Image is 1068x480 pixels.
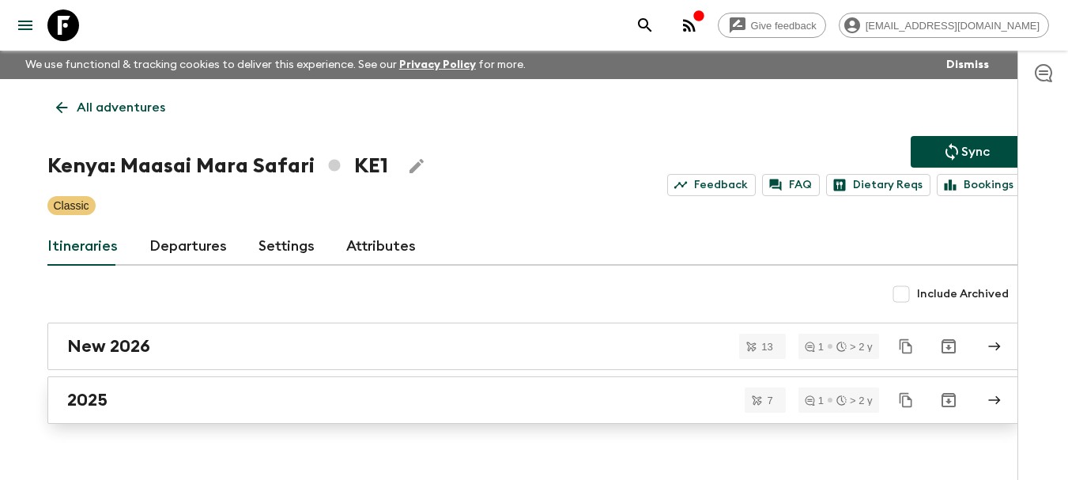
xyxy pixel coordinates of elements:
a: Dietary Reqs [826,174,930,196]
h2: 2025 [67,390,108,410]
a: New 2026 [47,323,1021,370]
p: Sync [961,142,990,161]
button: Edit Adventure Title [401,150,432,182]
span: Include Archived [917,286,1009,302]
a: Settings [259,228,315,266]
a: Feedback [667,174,756,196]
h1: Kenya: Maasai Mara Safari KE1 [47,150,388,182]
span: Give feedback [742,20,825,32]
button: menu [9,9,41,41]
button: Dismiss [942,54,993,76]
a: Departures [149,228,227,266]
div: 1 [805,342,824,352]
button: Sync adventure departures to the booking engine [911,136,1021,168]
a: All adventures [47,92,174,123]
div: > 2 y [836,342,873,352]
button: Archive [933,384,964,416]
a: Itineraries [47,228,118,266]
div: [EMAIL_ADDRESS][DOMAIN_NAME] [839,13,1049,38]
button: search adventures [629,9,661,41]
span: 7 [757,395,782,406]
span: 13 [752,342,782,352]
a: FAQ [762,174,820,196]
a: Attributes [346,228,416,266]
p: We use functional & tracking cookies to deliver this experience. See our for more. [19,51,532,79]
a: 2025 [47,376,1021,424]
div: > 2 y [836,395,873,406]
button: Duplicate [892,386,920,414]
div: 1 [805,395,824,406]
span: [EMAIL_ADDRESS][DOMAIN_NAME] [857,20,1048,32]
h2: New 2026 [67,336,150,357]
button: Archive [933,331,964,362]
p: Classic [54,198,89,214]
a: Privacy Policy [399,59,476,70]
a: Bookings [937,174,1021,196]
button: Duplicate [892,332,920,361]
a: Give feedback [718,13,826,38]
p: All adventures [77,98,165,117]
